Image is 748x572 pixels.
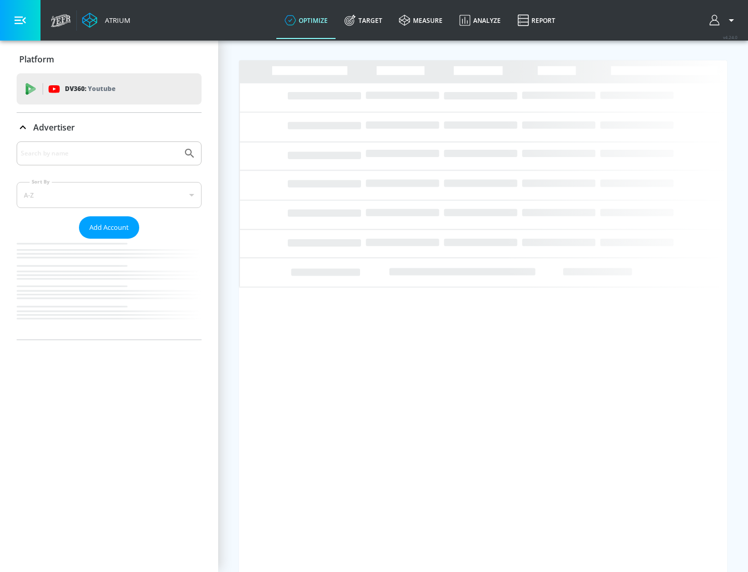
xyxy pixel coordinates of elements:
[17,239,202,340] nav: list of Advertiser
[65,83,115,95] p: DV360:
[276,2,336,39] a: optimize
[391,2,451,39] a: measure
[451,2,509,39] a: Analyze
[30,178,52,185] label: Sort By
[101,16,130,25] div: Atrium
[509,2,564,39] a: Report
[33,122,75,133] p: Advertiser
[17,141,202,340] div: Advertiser
[88,83,115,94] p: Youtube
[89,222,129,233] span: Add Account
[17,182,202,208] div: A-Z
[82,12,130,28] a: Atrium
[19,54,54,65] p: Platform
[17,45,202,74] div: Platform
[17,113,202,142] div: Advertiser
[336,2,391,39] a: Target
[17,73,202,105] div: DV360: Youtube
[723,34,738,40] span: v 4.24.0
[21,147,178,160] input: Search by name
[79,216,139,239] button: Add Account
